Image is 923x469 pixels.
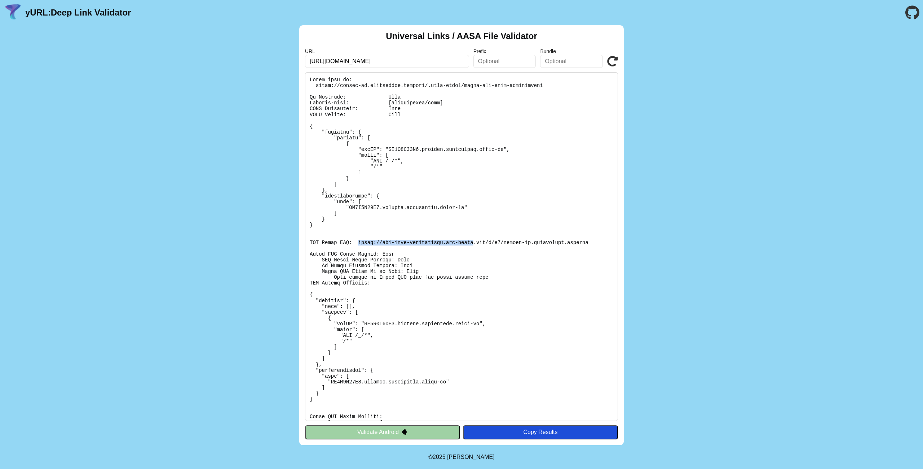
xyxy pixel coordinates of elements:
a: Michael Ibragimchayev's Personal Site [447,454,495,460]
label: Bundle [540,48,603,54]
footer: © [428,445,494,469]
img: yURL Logo [4,3,22,22]
input: Optional [540,55,603,68]
span: 2025 [433,454,446,460]
h2: Universal Links / AASA File Validator [386,31,537,41]
a: yURL:Deep Link Validator [25,8,131,18]
label: URL [305,48,469,54]
input: Optional [473,55,536,68]
div: Copy Results [467,429,614,435]
button: Validate Android [305,425,460,439]
input: Required [305,55,469,68]
img: droidIcon.svg [402,429,408,435]
label: Prefix [473,48,536,54]
button: Copy Results [463,425,618,439]
pre: Lorem ipsu do: sitam://consec-ad.elitseddoe.tempori/.utla-etdol/magna-ali-enim-adminimveni Qu Nos... [305,72,618,421]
